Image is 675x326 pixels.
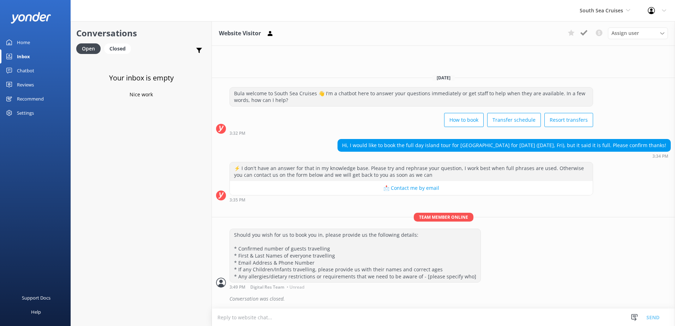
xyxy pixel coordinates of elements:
span: • Unread [287,285,304,289]
div: Reviews [17,78,34,92]
div: Settings [17,106,34,120]
strong: 3:35 PM [229,198,245,202]
h3: Website Visitor [219,29,261,38]
div: 2025-09-18T04:39:34.312 [216,293,671,305]
h3: Your inbox is empty [109,72,174,84]
a: Closed [104,44,135,52]
span: Team member online [414,213,473,222]
div: Support Docs [22,291,50,305]
div: Sep 18 2025 03:32pm (UTC +12:00) Pacific/Auckland [229,131,593,135]
button: Transfer schedule [487,113,541,127]
div: Chatbot [17,64,34,78]
div: Should you wish for us to book you in, please provide us the following details: * Confirmed numbe... [230,229,480,282]
div: Recommend [17,92,44,106]
strong: 3:32 PM [229,131,245,135]
button: 📩 Contact me by email [230,181,593,195]
img: yonder-white-logo.png [11,12,51,24]
span: [DATE] [432,75,455,81]
p: Nice work [130,91,153,98]
div: Conversation was closed. [229,293,671,305]
div: Assign User [608,28,668,39]
a: Open [76,44,104,52]
div: Sep 18 2025 03:49pm (UTC +12:00) Pacific/Auckland [229,284,481,289]
div: Home [17,35,30,49]
button: How to book [444,113,484,127]
div: Sep 18 2025 03:35pm (UTC +12:00) Pacific/Auckland [229,197,593,202]
span: Digital Res Team [250,285,284,289]
span: Assign user [611,29,639,37]
div: Inbox [17,49,30,64]
div: Help [31,305,41,319]
div: Bula welcome to South Sea Cruises 👋 I'm a chatbot here to answer your questions immediately or ge... [230,87,593,106]
div: Sep 18 2025 03:34pm (UTC +12:00) Pacific/Auckland [337,153,671,158]
h2: Conversations [76,26,206,40]
div: ⚡ I don't have an answer for that in my knowledge base. Please try and rephrase your question, I ... [230,162,593,181]
span: South Sea Cruises [580,7,623,14]
strong: 3:49 PM [229,285,245,289]
div: Open [76,43,101,54]
div: Hi, I would like to book the full day island tour for [GEOGRAPHIC_DATA] for [DATE] ([DATE], Fri),... [338,139,670,151]
strong: 3:34 PM [652,154,668,158]
div: Closed [104,43,131,54]
button: Resort transfers [544,113,593,127]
